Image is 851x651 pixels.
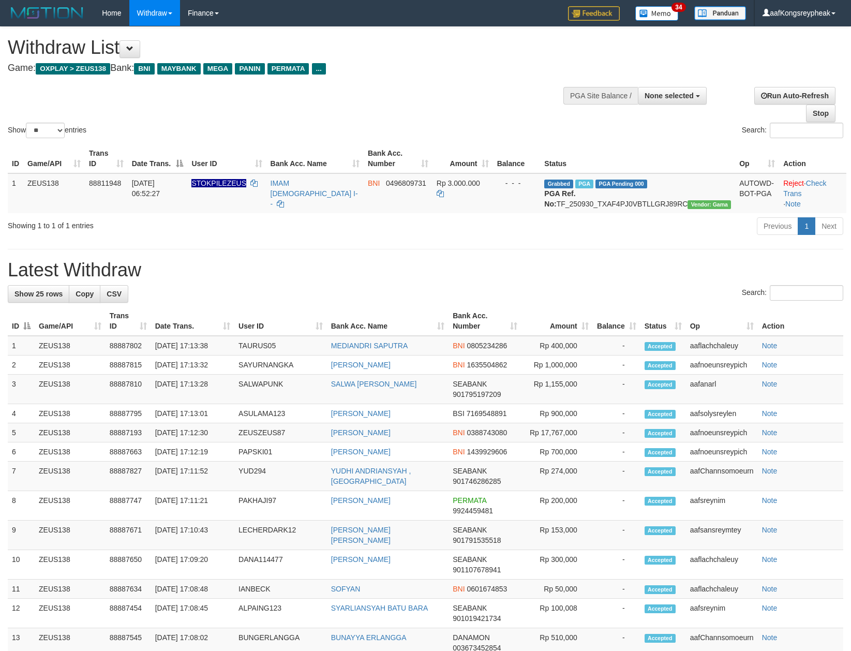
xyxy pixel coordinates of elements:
th: Trans ID: activate to sort column ascending [85,144,128,173]
td: 12 [8,599,35,628]
td: 8 [8,491,35,521]
span: Copy 901795197209 to clipboard [453,390,501,398]
td: LECHERDARK12 [234,521,327,550]
td: ZEUS138 [35,491,106,521]
span: Accepted [645,448,676,457]
span: Accepted [645,497,676,506]
a: [PERSON_NAME] [331,361,391,369]
span: [DATE] 06:52:27 [132,179,160,198]
span: Accepted [645,429,676,438]
td: AUTOWD-BOT-PGA [735,173,779,213]
a: Show 25 rows [8,285,69,303]
a: [PERSON_NAME] [331,448,391,456]
td: 1 [8,336,35,356]
td: Rp 17,767,000 [521,423,593,442]
td: 10 [8,550,35,580]
a: Next [815,217,843,235]
td: - [593,550,640,580]
span: SEABANK [453,555,487,564]
td: - [593,336,640,356]
img: Feedback.jpg [568,6,620,21]
td: Rp 700,000 [521,442,593,462]
td: 88887815 [106,356,151,375]
span: SEABANK [453,467,487,475]
span: Copy 9924459481 to clipboard [453,507,493,515]
span: Accepted [645,380,676,389]
td: ZEUS138 [35,580,106,599]
span: Accepted [645,634,676,643]
th: Date Trans.: activate to sort column descending [128,144,188,173]
th: Bank Acc. Name: activate to sort column ascending [327,306,449,336]
h1: Latest Withdraw [8,260,843,280]
th: User ID: activate to sort column ascending [187,144,266,173]
td: [DATE] 17:13:28 [151,375,234,404]
a: Reject [783,179,804,187]
a: CSV [100,285,128,303]
td: ZEUS138 [35,442,106,462]
span: Copy [76,290,94,298]
th: Action [779,144,846,173]
th: Action [758,306,843,336]
span: None selected [645,92,694,100]
td: Rp 900,000 [521,404,593,423]
td: - [593,404,640,423]
span: Nama rekening ada tanda titik/strip, harap diedit [191,179,246,187]
span: PGA Pending [595,180,647,188]
span: BNI [453,361,465,369]
span: Copy 7169548891 to clipboard [467,409,507,418]
th: Status: activate to sort column ascending [640,306,686,336]
a: [PERSON_NAME] [PERSON_NAME] [331,526,391,544]
span: Accepted [645,556,676,565]
span: Accepted [645,467,676,476]
span: PERMATA [453,496,486,505]
td: 6 [8,442,35,462]
a: BUNAYYA ERLANGGA [331,633,407,642]
a: Note [762,555,778,564]
td: - [593,423,640,442]
span: Copy 901107678941 to clipboard [453,566,501,574]
button: None selected [638,87,707,105]
td: 88887634 [106,580,151,599]
td: Rp 300,000 [521,550,593,580]
td: Rp 1,000,000 [521,356,593,375]
img: MOTION_logo.png [8,5,86,21]
select: Showentries [26,123,65,138]
span: Copy 1635504862 to clipboard [467,361,507,369]
td: 3 [8,375,35,404]
a: YUDHI ANDRIANSYAH , [GEOGRAPHIC_DATA] [331,467,411,485]
a: SYARLIANSYAH BATU BARA [331,604,428,612]
td: [DATE] 17:12:19 [151,442,234,462]
td: ZEUS138 [35,599,106,628]
td: aaflachchaleuy [686,550,758,580]
td: [DATE] 17:09:20 [151,550,234,580]
td: aafChannsomoeurn [686,462,758,491]
h4: Game: Bank: [8,63,557,73]
span: BNI [368,179,380,187]
th: Balance: activate to sort column ascending [593,306,640,336]
td: aafnoeunsreypich [686,356,758,375]
span: PANIN [235,63,264,75]
td: aafnoeunsreypich [686,442,758,462]
span: OXPLAY > ZEUS138 [36,63,110,75]
td: 9 [8,521,35,550]
span: Copy 0388743080 to clipboard [467,428,507,437]
span: BSI [453,409,465,418]
td: aaflachchaleuy [686,336,758,356]
th: Amount: activate to sort column ascending [432,144,493,173]
th: Balance [493,144,541,173]
td: [DATE] 17:08:45 [151,599,234,628]
td: PAPSKI01 [234,442,327,462]
span: Accepted [645,585,676,594]
td: 5 [8,423,35,442]
td: ZEUS138 [35,375,106,404]
td: - [593,375,640,404]
td: 88887802 [106,336,151,356]
span: Show 25 rows [14,290,63,298]
td: Rp 1,155,000 [521,375,593,404]
th: ID: activate to sort column descending [8,306,35,336]
th: Amount: activate to sort column ascending [521,306,593,336]
a: Check Trans [783,179,826,198]
a: Note [762,380,778,388]
span: Vendor URL: https://trx31.1velocity.biz [688,200,731,209]
span: MEGA [203,63,233,75]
